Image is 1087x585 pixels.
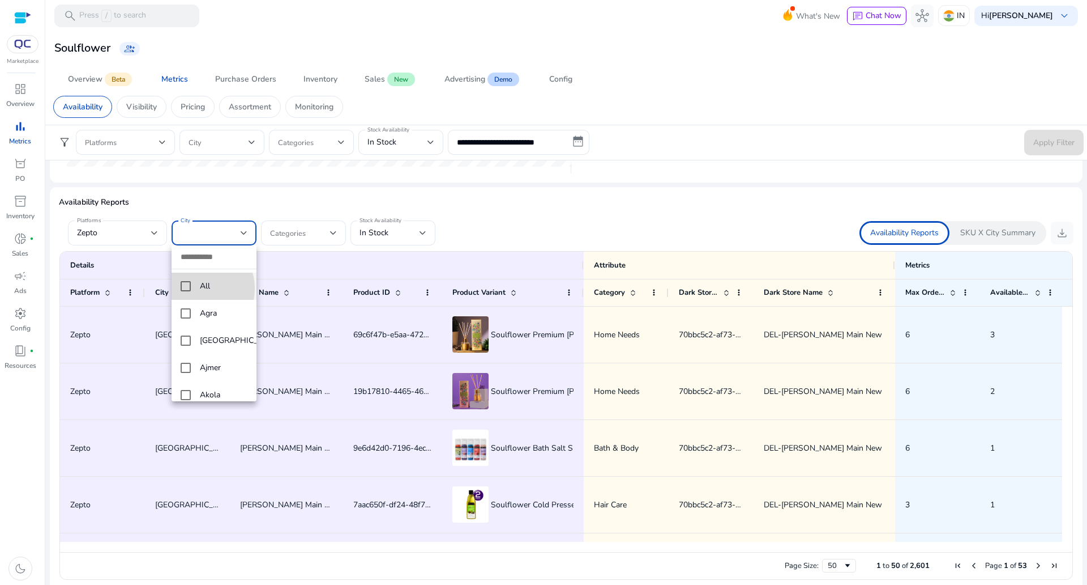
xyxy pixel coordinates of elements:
span: All [200,280,247,292]
span: Akola [200,389,247,401]
input: dropdown search [172,245,256,269]
span: Ajmer [200,362,247,374]
span: [GEOGRAPHIC_DATA] [200,334,267,347]
span: Agra [200,307,247,320]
